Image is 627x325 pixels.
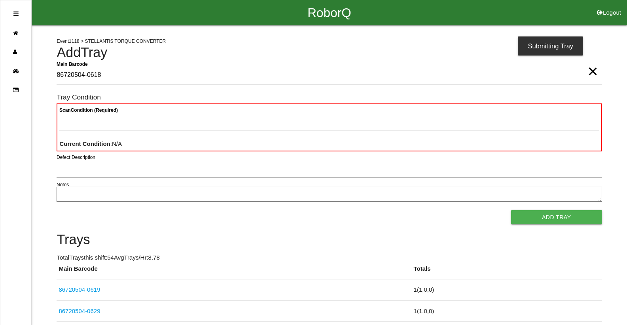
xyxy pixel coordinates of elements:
p: Total Trays this shift: 54 Avg Trays /Hr: 8.78 [57,253,602,262]
span: : N/A [59,140,122,147]
a: 86720504-0619 [59,286,100,293]
h6: Tray Condition [57,94,602,101]
td: 1 ( 1 , 0 , 0 ) [412,279,602,301]
span: Clear Input [587,55,598,71]
a: 86720504-0629 [59,308,100,314]
h4: Trays [57,232,602,247]
button: Add Tray [511,210,602,224]
b: Scan Condition (Required) [59,107,118,113]
b: Main Barcode [57,61,88,67]
td: 1 ( 1 , 0 , 0 ) [412,300,602,322]
th: Totals [412,264,602,279]
span: Event 1118 > STELLANTIS TORQUE CONVERTER [57,38,166,44]
h4: Add Tray [57,45,602,60]
input: Required [57,66,602,84]
label: Defect Description [57,154,95,161]
label: Notes [57,181,69,188]
th: Main Barcode [57,264,411,279]
div: Open [13,4,19,23]
b: Current Condition [59,140,110,147]
div: Submitting Tray [518,36,583,55]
